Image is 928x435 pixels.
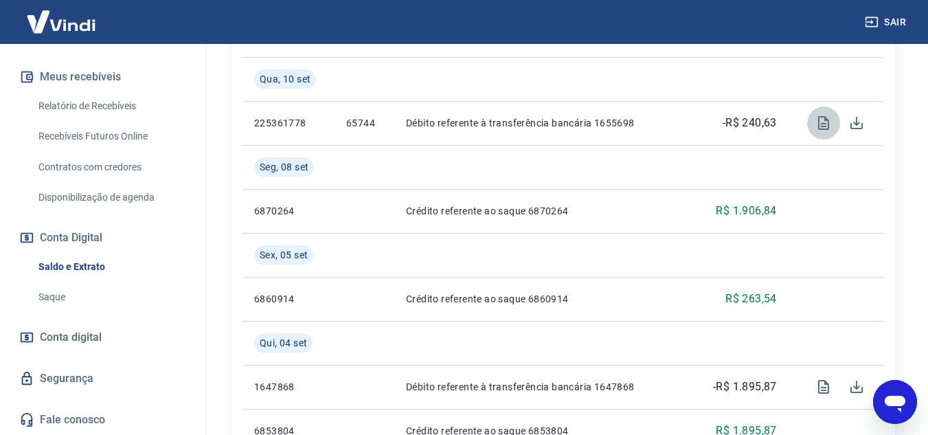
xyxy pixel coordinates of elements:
p: 225361778 [254,116,324,130]
img: Vindi [16,1,106,43]
span: Qui, 04 set [260,336,307,350]
a: Fale conosco [16,405,189,435]
iframe: Botão para abrir a janela de mensagens [873,380,917,424]
span: Visualizar [807,370,840,403]
button: Sair [862,10,912,35]
span: Visualizar [807,107,840,140]
p: 1647868 [254,380,324,394]
a: Conta digital [16,322,189,353]
p: Crédito referente ao saque 6860914 [406,292,676,306]
p: -R$ 240,63 [723,115,777,131]
a: Saldo e Extrato [33,253,189,281]
p: 6870264 [254,204,324,218]
a: Recebíveis Futuros Online [33,122,189,150]
a: Segurança [16,364,189,394]
a: Contratos com credores [33,153,189,181]
p: 65744 [346,116,384,130]
button: Conta Digital [16,223,189,253]
p: R$ 263,54 [725,291,777,307]
p: R$ 1.906,84 [716,203,776,219]
span: Seg, 08 set [260,160,308,174]
span: Conta digital [40,328,102,347]
a: Saque [33,283,189,311]
p: 6860914 [254,292,324,306]
a: Relatório de Recebíveis [33,92,189,120]
span: Qua, 10 set [260,72,310,86]
span: Download [840,370,873,403]
span: Download [840,107,873,140]
p: -R$ 1.895,87 [713,379,777,395]
p: Débito referente à transferência bancária 1655698 [406,116,676,130]
p: Crédito referente ao saque 6870264 [406,204,676,218]
a: Disponibilização de agenda [33,183,189,212]
p: Débito referente à transferência bancária 1647868 [406,380,676,394]
span: Sex, 05 set [260,248,308,262]
button: Meus recebíveis [16,62,189,92]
